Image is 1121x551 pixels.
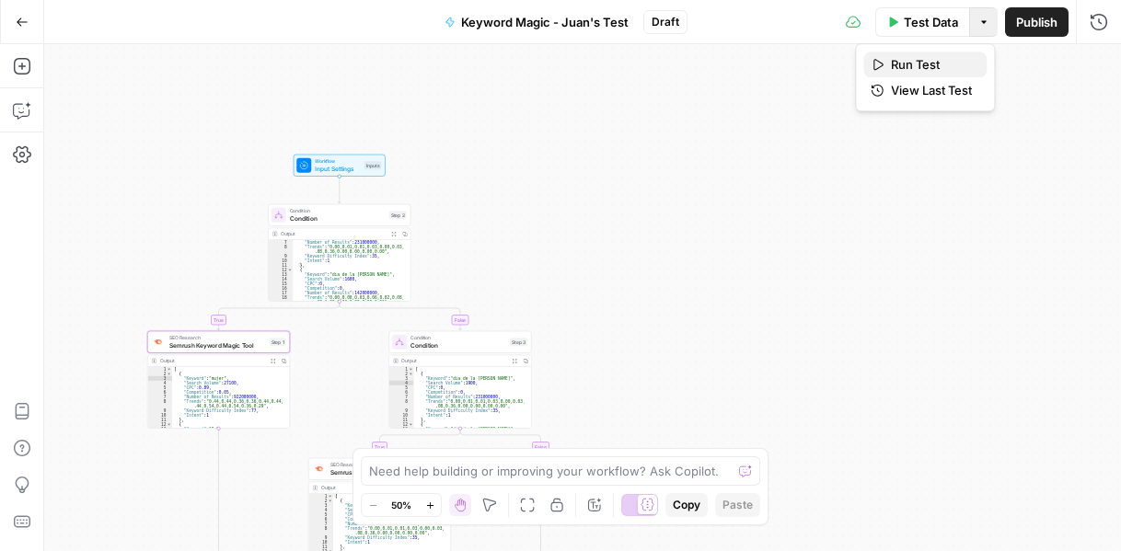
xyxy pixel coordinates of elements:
span: Input Settings [315,164,361,173]
img: 8a3tdog8tf0qdwwcclgyu02y995m [154,338,163,347]
span: Toggle code folding, rows 2 through 11 [167,372,172,376]
div: 11 [309,545,334,549]
span: Toggle code folding, rows 12 through 21 [409,422,414,427]
div: 1 [389,367,414,372]
div: ConditionConditionStep 2Output "Number of Results":231000000, "Trends":"0.00,0.01,0.01,0.03,0.00,... [268,204,410,302]
g: Edge from step_2 to step_3 [340,301,462,329]
span: Toggle code folding, rows 1 through 1002 [409,367,414,372]
span: Publish [1016,13,1057,31]
div: 10 [309,540,334,545]
div: 8 [309,526,334,535]
div: 5 [389,385,414,390]
span: Copy [673,497,700,513]
div: 6 [389,390,414,395]
div: Output [160,357,265,364]
div: Inputs [364,161,382,169]
div: 10 [269,258,294,263]
div: 4 [309,508,334,512]
div: 13 [389,427,414,431]
button: Publish [1005,7,1069,37]
div: WorkflowInput SettingsInputs [268,155,410,177]
span: Condition [410,334,506,341]
div: 18 [269,295,294,304]
div: 15 [269,281,294,286]
div: 9 [309,535,334,540]
span: Paste [722,497,753,513]
div: 12 [148,422,173,427]
g: Edge from step_3 to step_4 [378,428,460,456]
span: Semrush Keyword Magic Tool [330,467,426,476]
span: Toggle code folding, rows 2 through 11 [409,372,414,376]
div: Output [321,484,426,491]
div: 8 [389,399,414,408]
span: Workflow [315,157,361,165]
div: 10 [148,413,173,418]
div: Step 2 [389,211,407,219]
g: Edge from step_2 to step_1 [217,301,340,329]
div: 11 [269,263,294,268]
div: 12 [389,422,414,427]
button: Keyword Magic - Juan's Test [433,7,640,37]
div: 5 [148,385,173,390]
button: Copy [665,493,708,517]
span: Toggle code folding, rows 12 through 21 [167,422,172,427]
img: tab_keywords_by_traffic_grey.svg [183,107,198,121]
div: 3 [148,376,173,381]
div: SEO ResearchSemrush Keyword Magic ToolStep 1Output[ { "Keyword":"mujer", "Search Volume":27100, "... [147,331,290,429]
div: 1 [148,367,173,372]
div: 8 [148,399,173,408]
div: Output [401,357,506,364]
div: 5 [309,512,334,517]
img: 8a3tdog8tf0qdwwcclgyu02y995m [315,465,324,474]
div: 3 [309,503,334,508]
span: Semrush Keyword Magic Tool [169,340,266,350]
div: 7 [269,240,294,245]
div: 6 [309,517,334,522]
div: 3 [389,376,414,381]
div: 9 [269,254,294,258]
div: Output [281,230,386,237]
button: Paste [715,493,760,517]
span: Test Data [904,13,958,31]
div: 6 [148,390,173,395]
div: 4 [389,381,414,385]
span: SEO Research [330,461,426,468]
div: 17 [269,291,294,295]
div: 9 [389,408,414,413]
div: 9 [148,408,173,413]
div: 16 [269,286,294,291]
div: 8 [269,245,294,254]
div: 14 [269,277,294,281]
div: Domain: [DOMAIN_NAME] [48,48,202,63]
span: Condition [290,213,386,223]
div: ConditionConditionStep 3Output[ { "Keyword":"dia de la [PERSON_NAME]", "Search Volume":1900, "CPC... [389,331,532,429]
img: website_grey.svg [29,48,44,63]
div: 2 [148,372,173,376]
g: Edge from start to step_2 [338,176,341,202]
button: Test Data [875,7,969,37]
div: 12 [269,268,294,272]
div: Domain Overview [70,109,165,121]
div: 10 [389,413,414,418]
div: 7 [148,395,173,399]
span: Run Test [891,55,972,74]
g: Edge from step_3 to step_5 [460,428,542,456]
img: logo_orange.svg [29,29,44,44]
div: Step 3 [510,338,527,346]
div: 7 [309,522,334,526]
div: 7 [389,395,414,399]
span: Toggle code folding, rows 1 through 1002 [328,494,333,499]
div: 2 [309,499,334,503]
div: 1 [309,494,334,499]
span: Draft [652,14,679,30]
span: Condition [410,340,506,350]
span: Toggle code folding, rows 12 through 21 [287,268,293,272]
div: 2 [389,372,414,376]
div: Step 1 [270,338,286,346]
img: tab_domain_overview_orange.svg [50,107,64,121]
div: Keywords by Traffic [203,109,310,121]
span: 50% [391,498,411,512]
div: 11 [148,418,173,422]
span: Toggle code folding, rows 1 through 1002 [167,367,172,372]
div: 11 [389,418,414,422]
